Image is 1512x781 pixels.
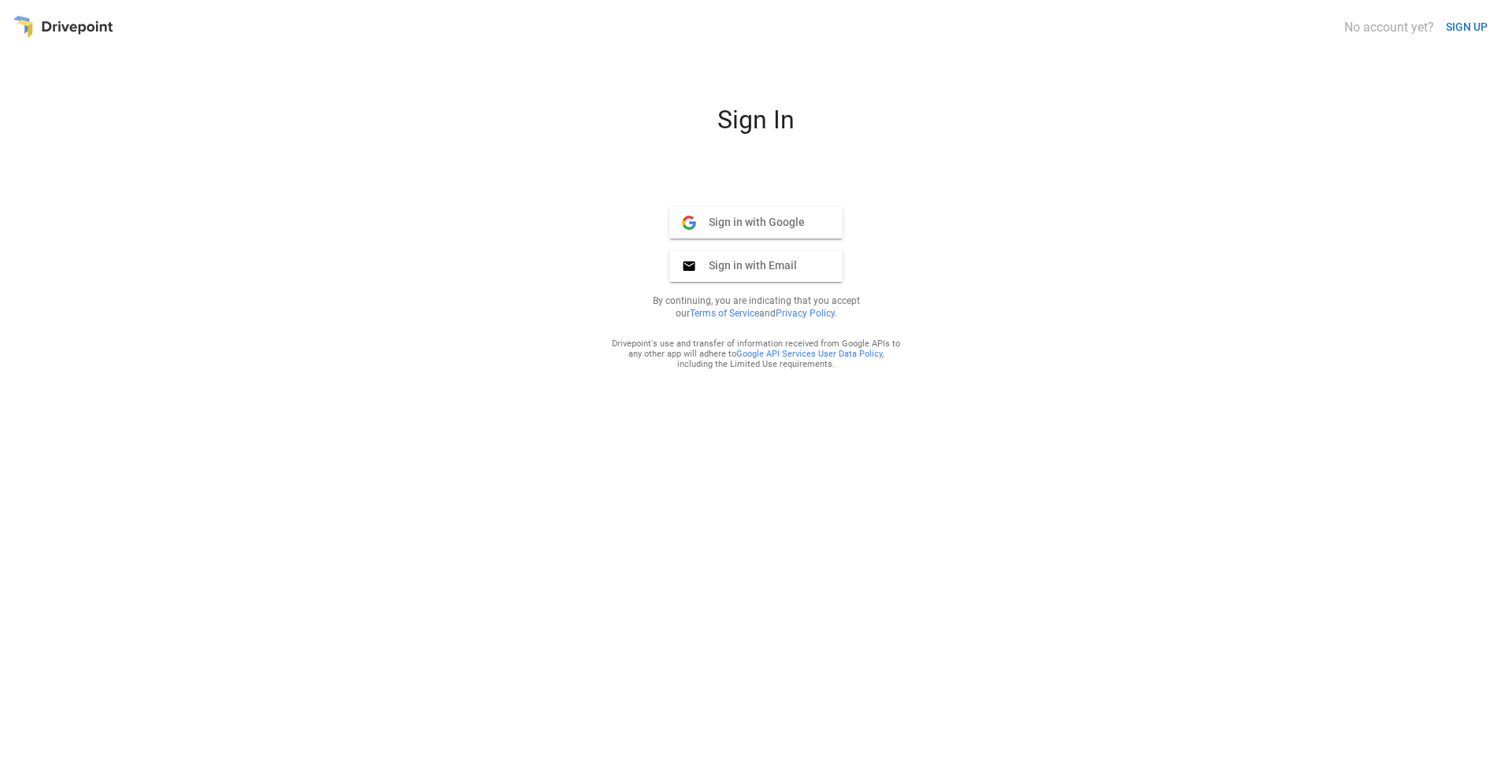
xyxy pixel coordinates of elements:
a: Google API Services User Data Policy [736,349,882,359]
div: No account yet? [1344,20,1434,35]
p: By continuing, you are indicating that you accept our and . [633,294,879,320]
span: Sign in with Google [696,215,805,229]
div: Drivepoint's use and transfer of information received from Google APIs to any other app will adhe... [611,339,901,369]
a: Privacy Policy [776,308,835,319]
span: Sign in with Email [696,258,797,272]
div: Sign In [567,105,945,147]
button: Sign in with Email [669,250,843,282]
a: Terms of Service [690,308,759,319]
button: Sign in with Google [669,207,843,239]
button: SIGN UP [1440,13,1494,42]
